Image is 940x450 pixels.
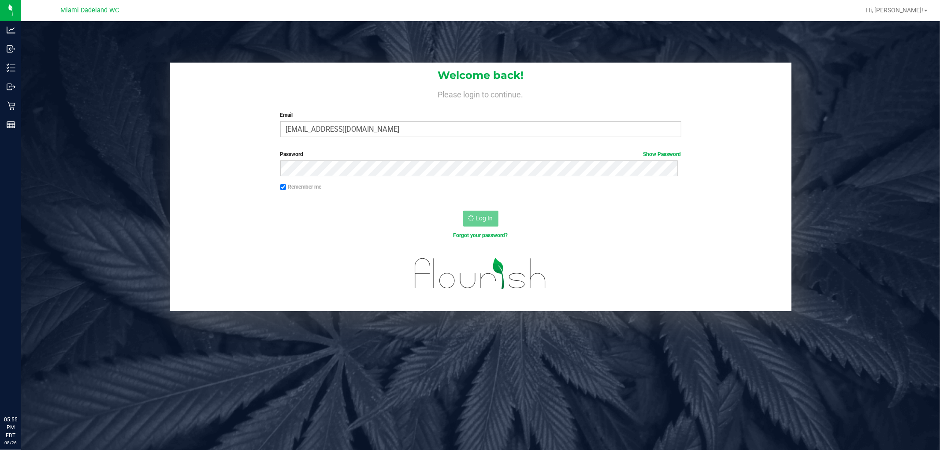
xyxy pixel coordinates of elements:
[643,151,681,157] a: Show Password
[7,45,15,53] inline-svg: Inbound
[866,7,923,14] span: Hi, [PERSON_NAME]!
[170,88,791,99] h4: Please login to continue.
[476,215,493,222] span: Log In
[463,211,498,227] button: Log In
[453,232,508,238] a: Forgot your password?
[280,183,322,191] label: Remember me
[7,82,15,91] inline-svg: Outbound
[280,151,304,157] span: Password
[280,184,286,190] input: Remember me
[7,120,15,129] inline-svg: Reports
[7,63,15,72] inline-svg: Inventory
[4,416,17,439] p: 05:55 PM EDT
[61,7,119,14] span: Miami Dadeland WC
[280,111,681,119] label: Email
[170,70,791,81] h1: Welcome back!
[4,439,17,446] p: 08/26
[403,249,558,298] img: flourish_logo.svg
[7,101,15,110] inline-svg: Retail
[7,26,15,34] inline-svg: Analytics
